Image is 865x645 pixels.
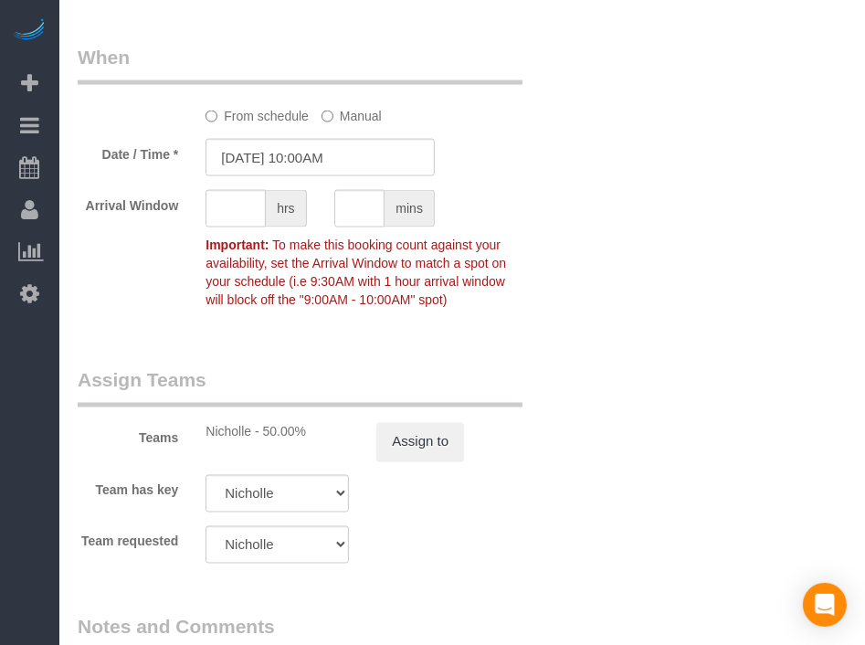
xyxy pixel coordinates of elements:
[322,100,382,125] label: Manual
[206,238,269,252] strong: Important:
[78,44,522,85] legend: When
[803,583,847,627] div: Open Intercom Messenger
[64,190,192,215] label: Arrival Window
[64,475,192,500] label: Team has key
[322,111,333,122] input: Manual
[206,111,217,122] input: From schedule
[376,423,464,461] button: Assign to
[11,18,47,44] img: Automaid Logo
[206,423,349,441] div: Nicholle - 50.00%
[64,139,192,164] label: Date / Time *
[266,190,306,227] span: hrs
[206,100,309,125] label: From schedule
[78,366,522,407] legend: Assign Teams
[64,423,192,448] label: Teams
[206,139,435,176] input: MM/DD/YYYY HH:MM
[206,238,506,307] span: To make this booking count against your availability, set the Arrival Window to match a spot on y...
[385,190,435,227] span: mins
[64,526,192,551] label: Team requested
